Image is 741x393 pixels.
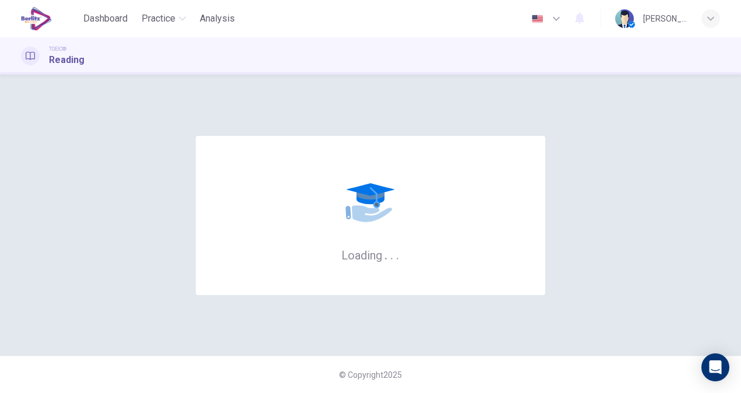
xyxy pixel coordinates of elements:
[701,353,729,381] div: Open Intercom Messenger
[49,53,84,67] h1: Reading
[49,45,66,53] span: TOEIC®
[83,12,128,26] span: Dashboard
[339,370,402,380] span: © Copyright 2025
[137,8,190,29] button: Practice
[643,12,687,26] div: [PERSON_NAME] [PERSON_NAME] [PERSON_NAME]
[530,15,545,23] img: en
[79,8,132,29] button: Dashboard
[21,7,79,30] a: EduSynch logo
[396,244,400,264] h6: .
[384,244,388,264] h6: .
[390,244,394,264] h6: .
[615,9,634,28] img: Profile picture
[200,12,235,26] span: Analysis
[195,8,239,29] button: Analysis
[21,7,52,30] img: EduSynch logo
[341,247,400,262] h6: Loading
[142,12,175,26] span: Practice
